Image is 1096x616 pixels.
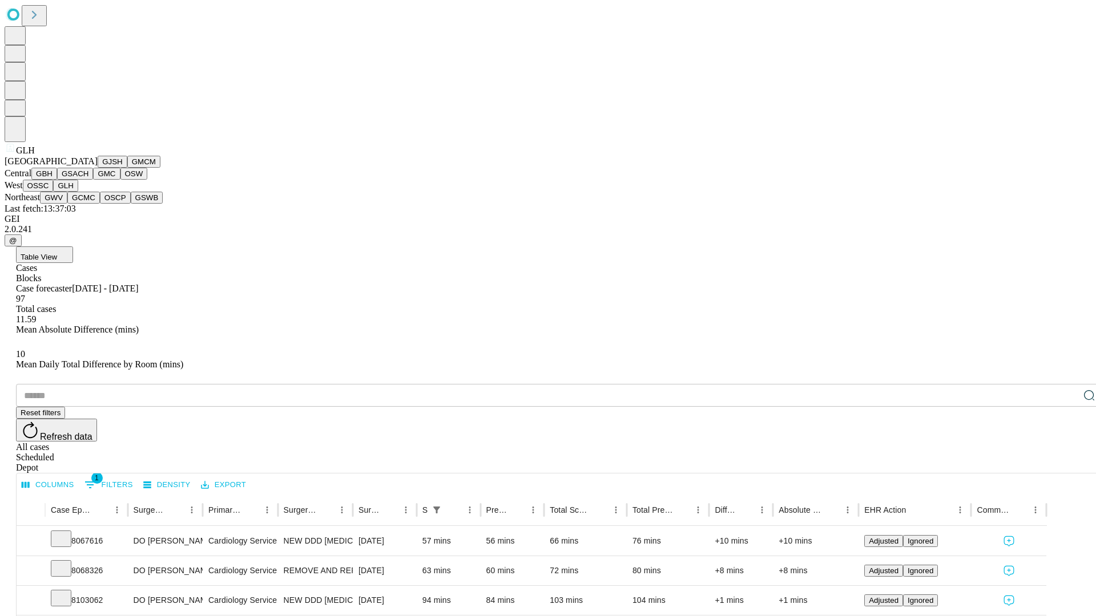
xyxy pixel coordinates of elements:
[243,502,259,518] button: Sort
[429,502,445,518] button: Show filters
[198,476,249,494] button: Export
[127,156,160,168] button: GMCM
[318,502,334,518] button: Sort
[208,556,272,585] div: Cardiology Service
[208,586,272,615] div: Cardiology Service
[134,556,197,585] div: DO [PERSON_NAME] [PERSON_NAME]
[22,561,39,581] button: Expand
[284,556,347,585] div: REMOVE AND REPLACE INTERNAL CARDIAC [MEDICAL_DATA], MULTIPEL LEAD
[168,502,184,518] button: Sort
[57,168,93,180] button: GSACH
[21,253,57,261] span: Table View
[422,526,475,556] div: 57 mins
[91,472,103,484] span: 1
[184,502,200,518] button: Menu
[715,586,767,615] div: +1 mins
[1012,502,1027,518] button: Sort
[422,505,428,514] div: Scheduled In Room Duration
[864,594,903,606] button: Adjusted
[259,502,275,518] button: Menu
[358,505,381,514] div: Surgery Date
[21,408,61,417] span: Reset filters
[779,526,853,556] div: +10 mins
[550,556,621,585] div: 72 mins
[422,586,475,615] div: 94 mins
[908,537,933,545] span: Ignored
[903,535,938,547] button: Ignored
[486,556,539,585] div: 60 mins
[5,168,31,178] span: Central
[16,294,25,303] span: 97
[284,505,317,514] div: Surgery Name
[754,502,770,518] button: Menu
[674,502,690,518] button: Sort
[779,505,823,514] div: Absolute Difference
[715,556,767,585] div: +8 mins
[779,556,853,585] div: +8 mins
[358,556,411,585] div: [DATE]
[51,505,92,514] div: Case Epic Id
[824,502,840,518] button: Sort
[16,349,25,359] span: 10
[869,596,898,605] span: Adjusted
[486,586,539,615] div: 84 mins
[715,526,767,556] div: +10 mins
[509,502,525,518] button: Sort
[398,502,414,518] button: Menu
[903,594,938,606] button: Ignored
[5,192,40,202] span: Northeast
[51,586,122,615] div: 8103062
[358,526,411,556] div: [DATE]
[16,145,35,155] span: GLH
[903,565,938,577] button: Ignored
[429,502,445,518] div: 1 active filter
[9,236,17,245] span: @
[98,156,127,168] button: GJSH
[5,180,23,190] span: West
[22,532,39,552] button: Expand
[632,586,704,615] div: 104 mins
[864,565,903,577] button: Adjusted
[67,192,100,204] button: GCMC
[22,591,39,611] button: Expand
[284,586,347,615] div: NEW DDD [MEDICAL_DATA] IMPLANT
[5,234,22,246] button: @
[977,505,1010,514] div: Comments
[779,586,853,615] div: +1 mins
[608,502,624,518] button: Menu
[632,556,704,585] div: 80 mins
[82,476,136,494] button: Show filters
[738,502,754,518] button: Sort
[16,359,183,369] span: Mean Daily Total Difference by Room (mins)
[16,419,97,441] button: Refresh data
[632,526,704,556] div: 76 mins
[16,325,139,334] span: Mean Absolute Difference (mins)
[109,502,125,518] button: Menu
[134,505,167,514] div: Surgeon Name
[16,283,72,293] span: Case forecaster
[31,168,57,180] button: GBH
[140,476,194,494] button: Density
[864,505,906,514] div: EHR Action
[864,535,903,547] button: Adjusted
[53,180,78,192] button: GLH
[5,156,98,166] span: [GEOGRAPHIC_DATA]
[446,502,462,518] button: Sort
[334,502,350,518] button: Menu
[40,192,67,204] button: GWV
[907,502,923,518] button: Sort
[869,537,898,545] span: Adjusted
[51,556,122,585] div: 8068326
[952,502,968,518] button: Menu
[16,314,36,324] span: 11.59
[5,214,1091,224] div: GEI
[908,566,933,575] span: Ignored
[16,246,73,263] button: Table View
[19,476,77,494] button: Select columns
[1027,502,1043,518] button: Menu
[5,224,1091,234] div: 2.0.241
[908,596,933,605] span: Ignored
[208,526,272,556] div: Cardiology Service
[422,556,475,585] div: 63 mins
[134,526,197,556] div: DO [PERSON_NAME] [PERSON_NAME]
